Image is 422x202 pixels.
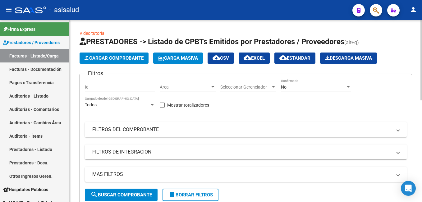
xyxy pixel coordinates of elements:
[3,26,35,33] span: Firma Express
[85,167,407,182] mat-expansion-panel-header: MAS FILTROS
[168,192,213,198] span: Borrar Filtros
[401,181,416,196] div: Open Intercom Messenger
[168,191,176,198] mat-icon: delete
[320,53,377,64] app-download-masive: Descarga masiva de comprobantes (adjuntos)
[3,39,60,46] span: Prestadores / Proveedores
[49,3,79,17] span: - asisalud
[213,55,229,61] span: CSV
[320,53,377,64] button: Descarga Masiva
[80,31,105,36] a: Video tutorial
[85,145,407,159] mat-expansion-panel-header: FILTROS DE INTEGRACION
[279,55,310,61] span: Estandar
[279,54,287,62] mat-icon: cloud_download
[158,55,198,61] span: Carga Masiva
[92,126,392,133] mat-panel-title: FILTROS DEL COMPROBANTE
[244,55,265,61] span: EXCEL
[410,6,417,13] mat-icon: person
[92,149,392,155] mat-panel-title: FILTROS DE INTEGRACION
[153,53,203,64] button: Carga Masiva
[5,6,12,13] mat-icon: menu
[325,55,372,61] span: Descarga Masiva
[90,191,98,198] mat-icon: search
[85,55,144,61] span: Cargar Comprobante
[85,102,97,107] span: Todos
[213,54,220,62] mat-icon: cloud_download
[208,53,234,64] button: CSV
[160,85,210,90] span: Area
[90,192,152,198] span: Buscar Comprobante
[85,189,158,201] button: Buscar Comprobante
[80,37,344,46] span: PRESTADORES -> Listado de CPBTs Emitidos por Prestadores / Proveedores
[244,54,251,62] mat-icon: cloud_download
[85,122,407,137] mat-expansion-panel-header: FILTROS DEL COMPROBANTE
[163,189,218,201] button: Borrar Filtros
[220,85,271,90] span: Seleccionar Gerenciador
[167,101,209,109] span: Mostrar totalizadores
[344,39,359,45] span: (alt+q)
[92,171,392,178] mat-panel-title: MAS FILTROS
[85,69,106,78] h3: Filtros
[281,85,287,90] span: No
[274,53,315,64] button: Estandar
[3,186,48,193] span: Hospitales Públicos
[80,53,149,64] button: Cargar Comprobante
[239,53,270,64] button: EXCEL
